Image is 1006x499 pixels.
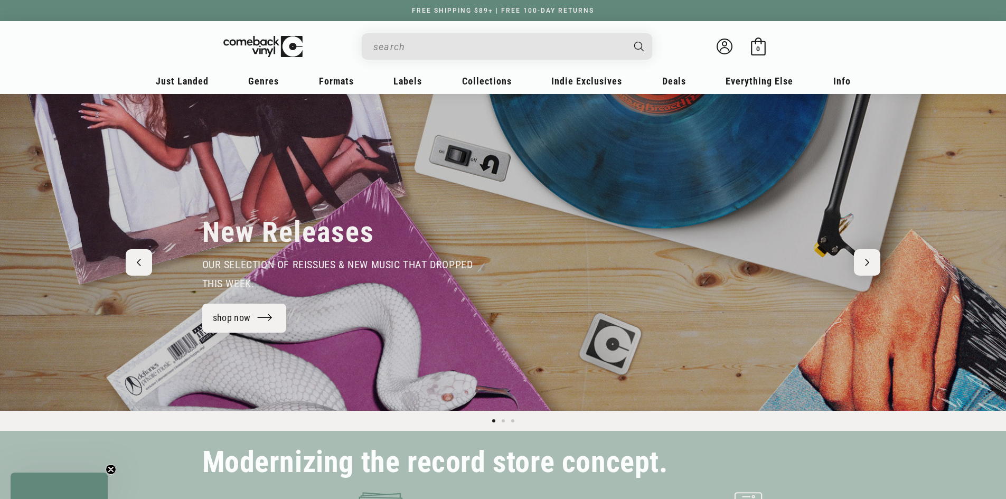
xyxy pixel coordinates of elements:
button: Close teaser [106,464,116,475]
button: Previous slide [126,249,152,276]
span: Just Landed [156,76,209,87]
span: Indie Exclusives [551,76,622,87]
h2: Modernizing the record store concept. [202,450,668,475]
h2: New Releases [202,215,374,250]
span: Formats [319,76,354,87]
button: Load slide 1 of 3 [489,416,499,426]
span: Genres [248,76,279,87]
button: Load slide 2 of 3 [499,416,508,426]
div: Search [362,33,652,60]
span: Collections [462,76,512,87]
span: Labels [393,76,422,87]
button: Search [625,33,653,60]
span: 0 [756,45,760,53]
span: our selection of reissues & new music that dropped this week. [202,258,473,290]
div: Close teaser [11,473,108,499]
span: Deals [662,76,686,87]
input: search [373,36,624,58]
a: shop now [202,304,287,333]
span: Info [833,76,851,87]
a: FREE SHIPPING $89+ | FREE 100-DAY RETURNS [401,7,605,14]
span: Everything Else [726,76,793,87]
button: Next slide [854,249,880,276]
button: Load slide 3 of 3 [508,416,518,426]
